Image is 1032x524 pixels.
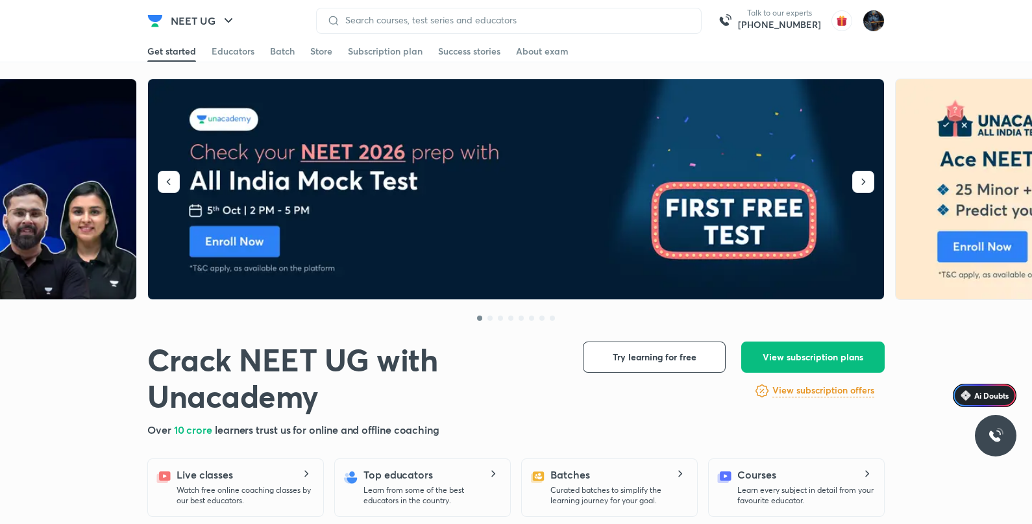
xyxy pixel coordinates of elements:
[212,45,254,58] div: Educators
[340,15,691,25] input: Search courses, test series and educators
[961,390,971,401] img: Icon
[974,390,1009,401] span: Ai Doubts
[763,351,863,364] span: View subscription plans
[737,485,874,506] p: Learn every subject in detail from your favourite educator.
[741,342,885,373] button: View subscription plans
[738,18,821,31] a: [PHONE_NUMBER]
[215,423,439,436] span: learners trust us for online and offline coaching
[177,485,313,506] p: Watch free online coaching classes by our best educators.
[516,45,569,58] div: About exam
[147,45,196,58] div: Get started
[772,384,874,397] h6: View subscription offers
[363,467,433,482] h5: Top educators
[270,45,295,58] div: Batch
[738,8,821,18] p: Talk to our experts
[550,485,687,506] p: Curated batches to simplify the learning journey for your goal.
[550,467,589,482] h5: Batches
[863,10,885,32] img: Purnima Sharma
[310,45,332,58] div: Store
[953,384,1016,407] a: Ai Doubts
[712,8,738,34] img: call-us
[348,41,423,62] a: Subscription plan
[438,41,500,62] a: Success stories
[348,45,423,58] div: Subscription plan
[177,467,233,482] h5: Live classes
[270,41,295,62] a: Batch
[147,13,163,29] img: Company Logo
[988,428,1003,443] img: ttu
[212,41,254,62] a: Educators
[147,342,562,414] h1: Crack NEET UG with Unacademy
[147,41,196,62] a: Get started
[363,485,500,506] p: Learn from some of the best educators in the country.
[174,423,215,436] span: 10 crore
[737,467,776,482] h5: Courses
[310,41,332,62] a: Store
[163,8,244,34] button: NEET UG
[772,383,874,399] a: View subscription offers
[613,351,696,364] span: Try learning for free
[438,45,500,58] div: Success stories
[831,10,852,31] img: avatar
[147,423,174,436] span: Over
[516,41,569,62] a: About exam
[583,342,726,373] button: Try learning for free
